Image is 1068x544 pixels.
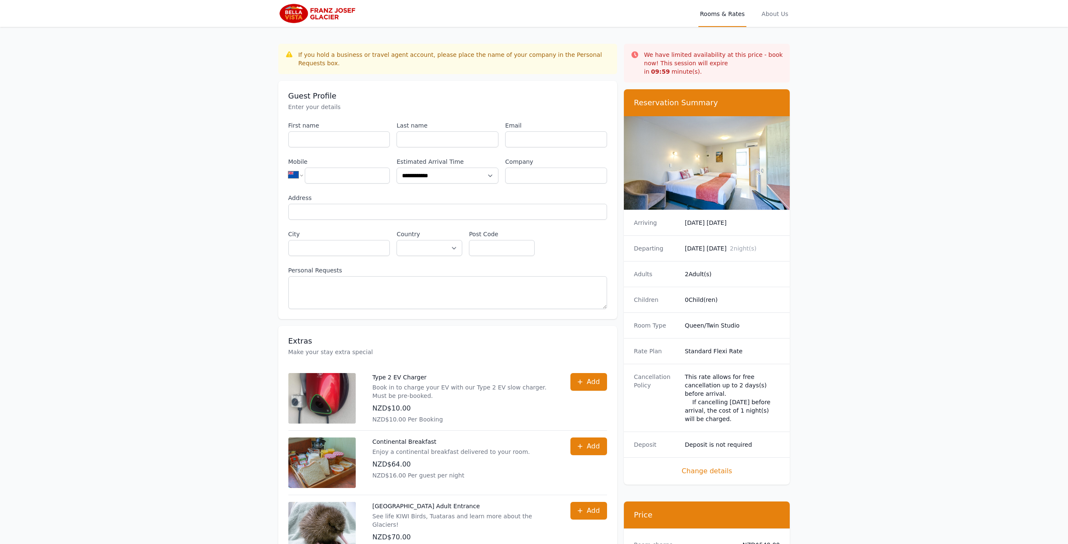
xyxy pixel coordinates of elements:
[685,219,780,227] dd: [DATE] [DATE]
[685,440,780,449] dd: Deposit is not required
[373,437,530,446] p: Continental Breakfast
[288,230,390,238] label: City
[397,121,498,130] label: Last name
[634,270,678,278] dt: Adults
[288,157,390,166] label: Mobile
[288,194,607,202] label: Address
[685,296,780,304] dd: 0 Child(ren)
[288,91,607,101] h3: Guest Profile
[373,373,554,381] p: Type 2 EV Charger
[685,270,780,278] dd: 2 Adult(s)
[288,266,607,275] label: Personal Requests
[288,437,356,488] img: Continental Breakfast
[373,502,554,510] p: [GEOGRAPHIC_DATA] Adult Entrance
[505,157,607,166] label: Company
[730,245,756,252] span: 2 night(s)
[570,437,607,455] button: Add
[570,373,607,391] button: Add
[624,116,790,210] img: Queen/Twin Studio
[634,98,780,108] h3: Reservation Summary
[373,415,554,424] p: NZD$10.00 Per Booking
[651,68,670,75] strong: 09 : 59
[634,373,678,423] dt: Cancellation Policy
[685,244,780,253] dd: [DATE] [DATE]
[469,230,535,238] label: Post Code
[373,383,554,400] p: Book in to charge your EV with our Type 2 EV slow charger. Must be pre-booked.
[685,373,780,423] div: This rate allows for free cancellation up to 2 days(s) before arrival. If cancelling [DATE] befor...
[570,502,607,520] button: Add
[505,121,607,130] label: Email
[373,448,530,456] p: Enjoy a continental breakfast delivered to your room.
[685,321,780,330] dd: Queen/Twin Studio
[288,373,356,424] img: Type 2 EV Charger
[397,157,498,166] label: Estimated Arrival Time
[634,321,678,330] dt: Room Type
[634,440,678,449] dt: Deposit
[587,506,600,516] span: Add
[587,441,600,451] span: Add
[685,347,780,355] dd: Standard Flexi Rate
[288,336,607,346] h3: Extras
[634,244,678,253] dt: Departing
[288,103,607,111] p: Enter your details
[397,230,462,238] label: Country
[634,510,780,520] h3: Price
[644,51,783,76] p: We have limited availability at this price - book now! This session will expire in minute(s).
[587,377,600,387] span: Add
[288,348,607,356] p: Make your stay extra special
[298,51,610,67] div: If you hold a business or travel agent account, please place the name of your company in the Pers...
[373,403,554,413] p: NZD$10.00
[373,471,530,480] p: NZD$16.00 Per guest per night
[373,459,530,469] p: NZD$64.00
[373,512,554,529] p: See life KIWI Birds, Tuataras and learn more about the Glaciers!
[373,532,554,542] p: NZD$70.00
[634,219,678,227] dt: Arriving
[634,466,780,476] span: Change details
[634,347,678,355] dt: Rate Plan
[634,296,678,304] dt: Children
[278,3,360,24] img: Bella Vista Franz Josef Glacier
[288,121,390,130] label: First name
